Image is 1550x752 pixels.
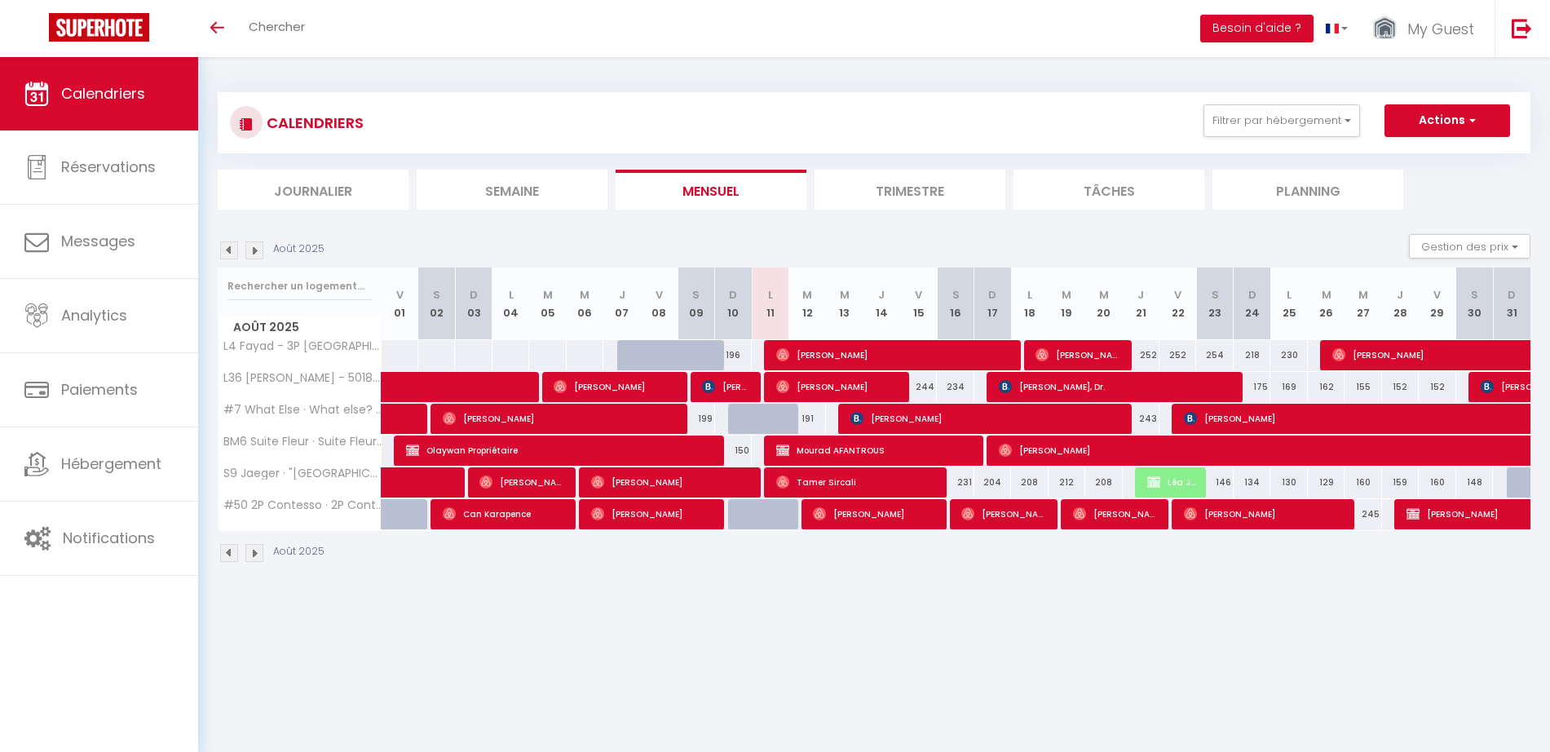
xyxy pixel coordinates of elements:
[729,287,737,303] abbr: D
[1234,467,1270,498] div: 134
[952,287,960,303] abbr: S
[826,268,863,340] th: 13
[692,287,700,303] abbr: S
[1203,104,1360,137] button: Filtrer par hébergement
[1322,287,1331,303] abbr: M
[61,379,138,400] span: Paiements
[1073,498,1159,529] span: [PERSON_NAME]
[418,268,455,340] th: 02
[529,268,566,340] th: 05
[567,268,603,340] th: 06
[417,170,607,210] li: Semaine
[1397,287,1403,303] abbr: J
[937,268,974,340] th: 16
[1159,340,1196,370] div: 252
[433,287,440,303] abbr: S
[1174,287,1181,303] abbr: V
[406,435,712,466] span: Olaywan Propriétaire
[382,268,418,340] th: 01
[915,287,922,303] abbr: V
[1270,372,1307,402] div: 169
[715,340,752,370] div: 196
[543,287,553,303] abbr: M
[63,528,155,548] span: Notifications
[776,371,899,402] span: [PERSON_NAME]
[1234,268,1270,340] th: 24
[702,371,751,402] span: [PERSON_NAME]
[1234,340,1270,370] div: 218
[1196,467,1233,498] div: 146
[49,13,149,42] img: Super Booking
[221,499,384,511] span: #50 2P Contesso · 2P Contesso Duplex, Vue Mer/[PERSON_NAME] & Clim
[1407,19,1474,39] span: My Guest
[1270,340,1307,370] div: 230
[1471,287,1478,303] abbr: S
[1234,372,1270,402] div: 175
[1508,287,1516,303] abbr: D
[813,498,935,529] span: [PERSON_NAME]
[715,436,752,466] div: 150
[678,268,714,340] th: 09
[1419,467,1455,498] div: 160
[1382,268,1419,340] th: 28
[221,372,384,384] span: L36 [PERSON_NAME] - 50188972 · [GEOGRAPHIC_DATA] parking AC 10min Mer
[840,287,850,303] abbr: M
[1512,18,1532,38] img: logout
[1409,234,1530,259] button: Gestion des prix
[900,268,937,340] th: 15
[249,18,305,35] span: Chercher
[802,287,812,303] abbr: M
[470,287,478,303] abbr: D
[1372,15,1397,43] img: ...
[1419,372,1455,402] div: 152
[221,467,384,480] span: S9 Jaeger · "[GEOGRAPHIC_DATA]" 2 pers -[GEOGRAPHIC_DATA]
[1433,287,1441,303] abbr: V
[1248,287,1256,303] abbr: D
[788,268,825,340] th: 12
[1123,404,1159,434] div: 243
[492,268,529,340] th: 04
[974,467,1011,498] div: 204
[61,231,135,251] span: Messages
[1345,467,1381,498] div: 160
[218,170,408,210] li: Journalier
[479,467,565,498] span: [PERSON_NAME]
[776,339,1009,370] span: [PERSON_NAME]
[61,83,145,104] span: Calendriers
[1137,287,1144,303] abbr: J
[715,268,752,340] th: 10
[1049,268,1085,340] th: 19
[273,544,325,560] p: Août 2025
[219,316,381,339] span: Août 2025
[396,287,404,303] abbr: V
[443,403,675,434] span: [PERSON_NAME]
[1013,170,1204,210] li: Tâches
[788,404,825,434] div: 191
[1184,498,1343,529] span: [PERSON_NAME]
[1027,287,1032,303] abbr: L
[619,287,625,303] abbr: J
[1358,287,1368,303] abbr: M
[656,287,663,303] abbr: V
[1382,372,1419,402] div: 152
[878,287,885,303] abbr: J
[1456,467,1493,498] div: 148
[1062,287,1071,303] abbr: M
[1308,467,1345,498] div: 129
[1011,268,1048,340] th: 18
[1308,268,1345,340] th: 26
[273,241,325,257] p: Août 2025
[1200,15,1314,42] button: Besoin d'aide ?
[227,272,372,301] input: Rechercher un logement...
[961,498,1047,529] span: [PERSON_NAME]
[591,498,713,529] span: [PERSON_NAME]
[1147,467,1196,498] span: Léa JUST
[815,170,1005,210] li: Trimestre
[1085,268,1122,340] th: 20
[1287,287,1292,303] abbr: L
[221,436,384,448] span: BM6 Suite Fleur · Suite Fleur 3P Centrale/Terrasse, Clim & WIFI
[999,371,1231,402] span: [PERSON_NAME], Dr.
[678,404,714,434] div: 199
[988,287,996,303] abbr: D
[1036,339,1121,370] span: [PERSON_NAME]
